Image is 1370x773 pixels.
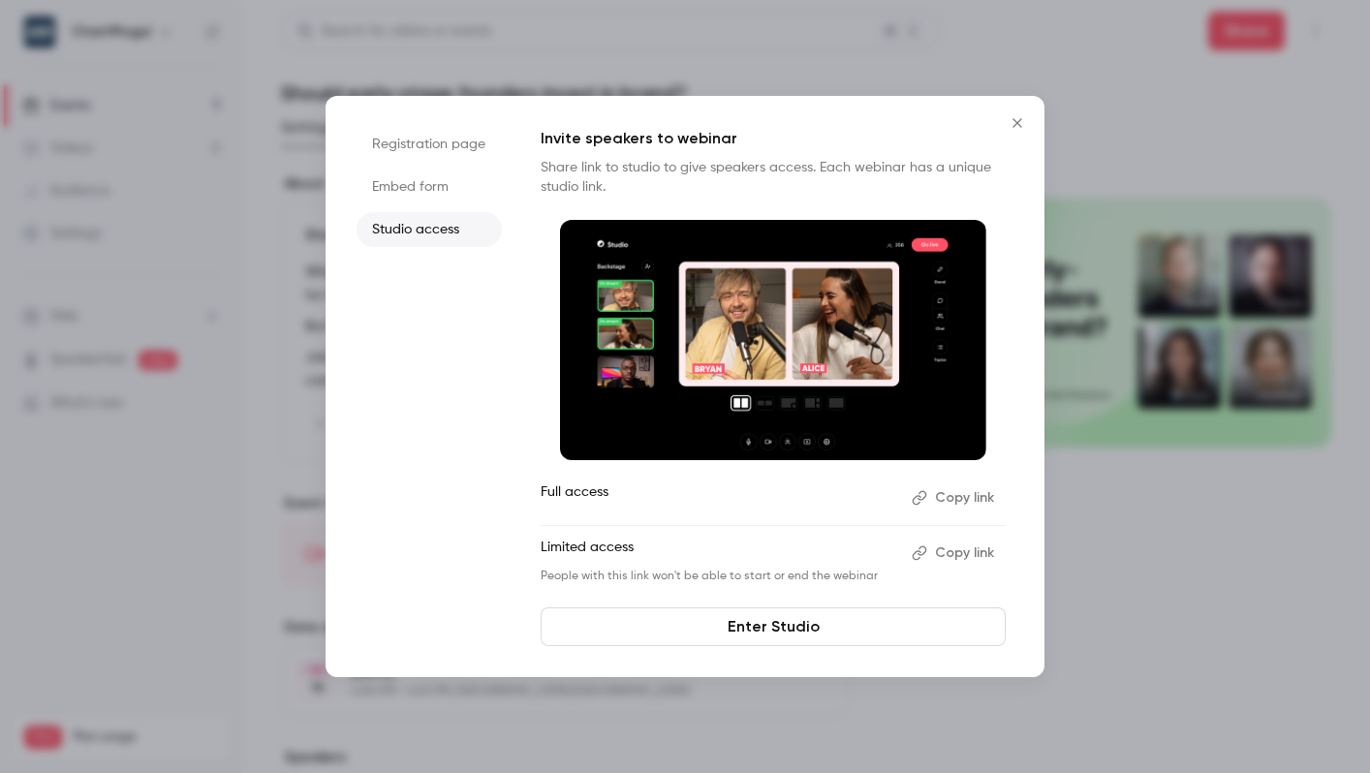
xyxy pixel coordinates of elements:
[357,170,502,204] li: Embed form
[541,158,1006,197] p: Share link to studio to give speakers access. Each webinar has a unique studio link.
[904,482,1006,513] button: Copy link
[541,482,896,513] p: Full access
[357,127,502,162] li: Registration page
[357,212,502,247] li: Studio access
[998,104,1037,142] button: Close
[904,538,1006,569] button: Copy link
[541,607,1006,646] a: Enter Studio
[560,220,986,460] img: Invite speakers to webinar
[541,538,896,569] p: Limited access
[541,127,1006,150] p: Invite speakers to webinar
[541,569,896,584] p: People with this link won't be able to start or end the webinar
